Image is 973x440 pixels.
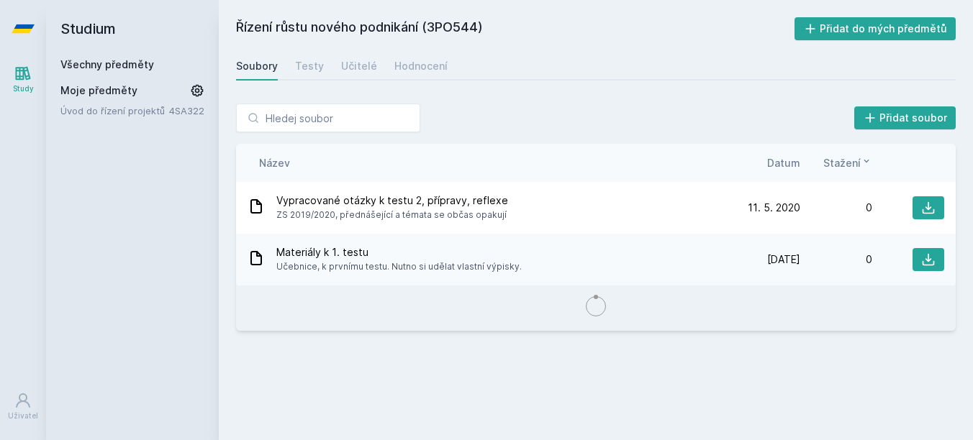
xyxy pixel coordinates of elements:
[236,104,420,132] input: Hledej soubor
[767,155,800,170] button: Datum
[800,252,872,267] div: 0
[341,52,377,81] a: Učitelé
[236,17,795,40] h2: Řízení růstu nového podnikání (3PO544)
[169,105,204,116] a: 4SA322
[13,83,34,94] div: Study
[3,385,43,428] a: Uživatel
[259,155,290,170] button: Název
[854,106,956,129] button: Přidat soubor
[236,59,278,73] div: Soubory
[823,155,872,170] button: Stažení
[276,208,508,222] span: ZS 2019/2020, přednášející a témata se občas opakují
[295,52,324,81] a: Testy
[748,201,800,215] span: 11. 5. 2020
[276,245,522,260] span: Materiály k 1. testu
[767,252,800,267] span: [DATE]
[60,58,154,70] a: Všechny předměty
[795,17,956,40] button: Přidat do mých předmětů
[236,52,278,81] a: Soubory
[394,52,448,81] a: Hodnocení
[341,59,377,73] div: Učitelé
[823,155,861,170] span: Stažení
[60,104,169,118] a: Úvod do řízení projektů
[276,193,508,208] span: Vypracované otázky k testu 2, přípravy, reflexe
[394,59,448,73] div: Hodnocení
[8,411,38,421] div: Uživatel
[276,260,522,274] span: Učebnice, k prvnímu testu. Nutno si udělat vlastní výpisky.
[60,83,137,98] span: Moje předměty
[3,58,43,101] a: Study
[800,201,872,215] div: 0
[295,59,324,73] div: Testy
